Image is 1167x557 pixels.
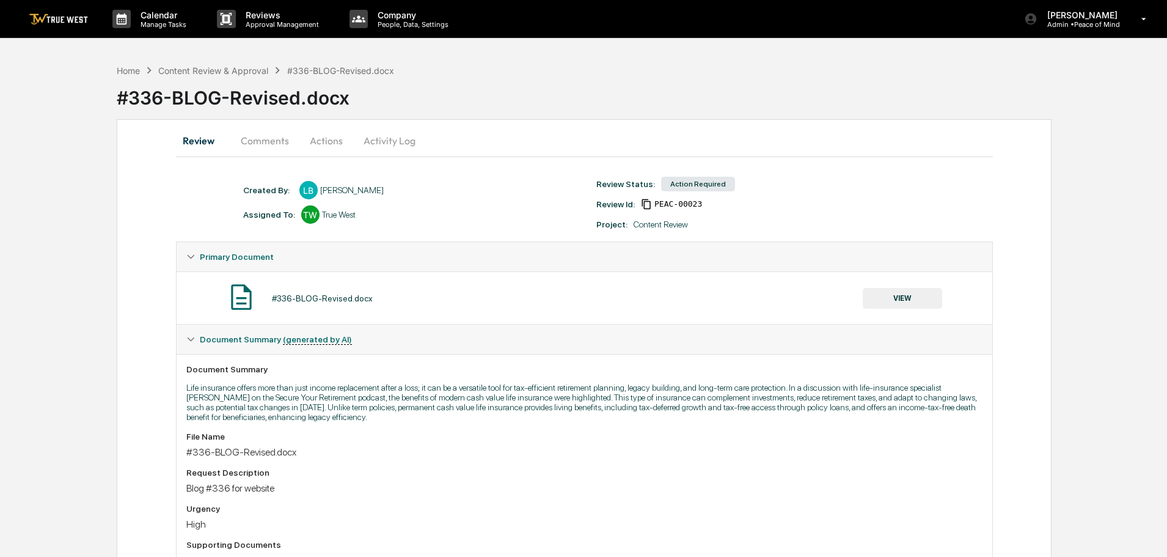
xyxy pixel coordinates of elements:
button: Comments [231,126,299,155]
button: Activity Log [354,126,425,155]
div: Request Description [186,468,982,478]
div: LB [299,181,318,199]
span: Primary Document [200,252,274,262]
u: (generated by AI) [283,334,352,345]
div: Content Review [634,219,688,229]
div: Document Summary (generated by AI) [177,325,992,354]
div: Primary Document [177,242,992,271]
div: #336-BLOG-Revised.docx [186,446,982,458]
div: High [186,518,982,530]
div: True West [322,210,356,219]
div: Home [117,65,140,76]
div: Action Required [661,177,735,191]
div: Review Status: [596,179,655,189]
div: #336-BLOG-Revised.docx [272,293,373,303]
div: Urgency [186,504,982,514]
p: Life insurance offers more than just income replacement after a loss; it can be a versatile tool ... [186,383,982,422]
p: Approval Management [236,20,325,29]
iframe: Open customer support [1128,517,1161,550]
div: Primary Document [177,271,992,324]
p: People, Data, Settings [368,20,455,29]
div: Created By: ‎ ‎ [243,185,293,195]
div: [PERSON_NAME] [320,185,384,195]
button: Actions [299,126,354,155]
img: logo [29,13,88,25]
div: Project: [596,219,627,229]
p: [PERSON_NAME] [1037,10,1124,20]
div: secondary tabs example [176,126,993,155]
img: Document Icon [226,282,257,312]
span: 72e954fe-d173-4193-9320-c9a4def9ce8f [654,199,702,209]
div: TW [301,205,320,224]
div: #336-BLOG-Revised.docx [117,77,1167,109]
p: Calendar [131,10,192,20]
span: Document Summary [200,334,352,344]
button: VIEW [863,288,942,309]
div: Assigned To: [243,210,295,219]
div: Document Summary [186,364,982,374]
p: Reviews [236,10,325,20]
div: File Name [186,432,982,441]
div: Supporting Documents [186,540,982,550]
div: Content Review & Approval [158,65,268,76]
p: Company [368,10,455,20]
button: Review [176,126,231,155]
div: #336-BLOG-Revised.docx [287,65,394,76]
p: Admin • Peace of Mind [1037,20,1124,29]
p: Manage Tasks [131,20,192,29]
div: Blog #336 for website [186,482,982,494]
div: Review Id: [596,199,635,209]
